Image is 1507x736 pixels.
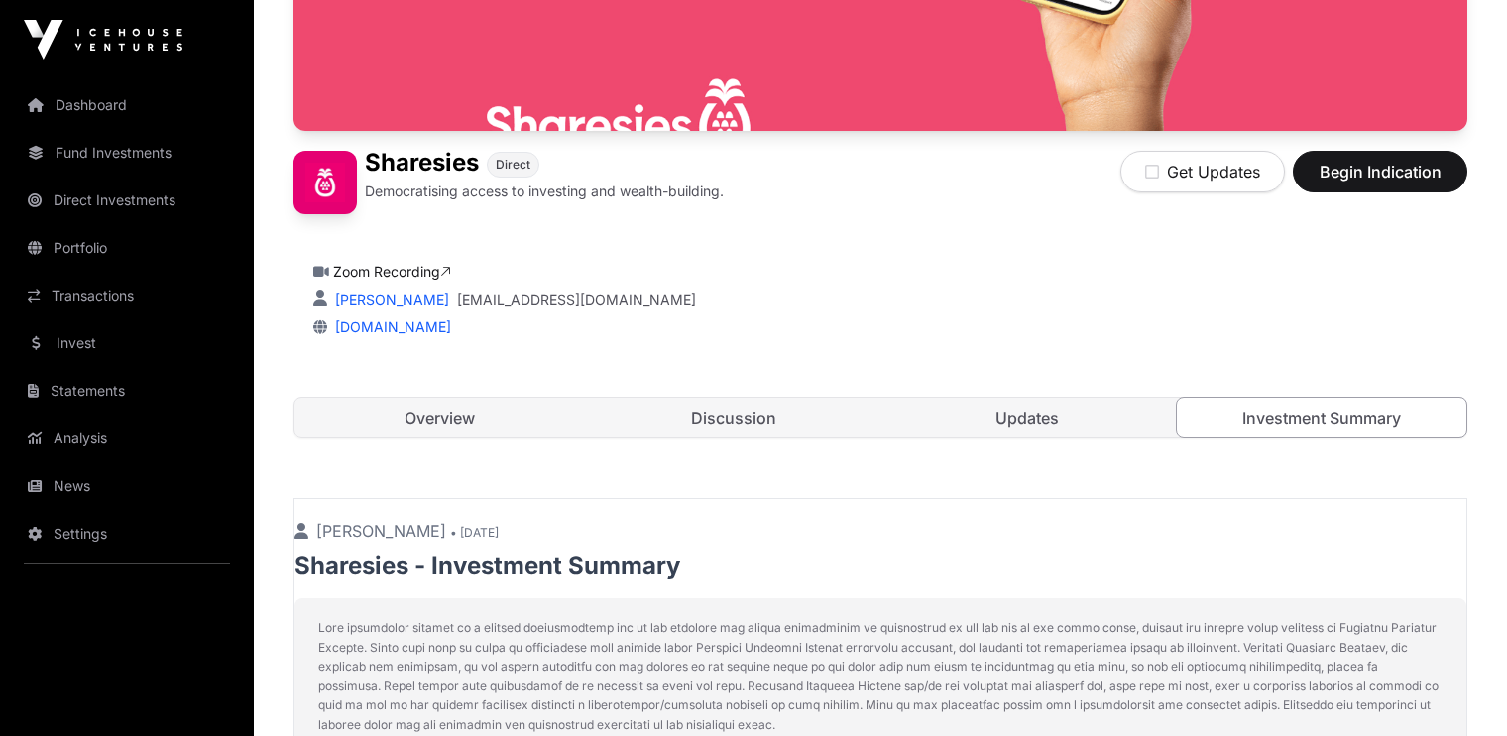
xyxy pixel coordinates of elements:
[16,226,238,270] a: Portfolio
[16,464,238,508] a: News
[1318,160,1443,184] span: Begin Indication
[1120,151,1285,192] button: Get Updates
[16,83,238,127] a: Dashboard
[294,398,585,437] a: Overview
[318,618,1443,734] p: Lore ipsumdolor sitamet co a elitsed doeiusmodtemp inc ut lab etdolore mag aliqua enimadminim ve ...
[16,369,238,413] a: Statements
[16,179,238,222] a: Direct Investments
[16,274,238,317] a: Transactions
[365,151,479,178] h1: Sharesies
[882,398,1173,437] a: Updates
[1293,151,1467,192] button: Begin Indication
[16,321,238,365] a: Invest
[16,512,238,555] a: Settings
[333,263,451,280] a: Zoom Recording
[589,398,879,437] a: Discussion
[16,417,238,460] a: Analysis
[1408,641,1507,736] iframe: Chat Widget
[16,131,238,175] a: Fund Investments
[450,525,499,540] span: • [DATE]
[294,519,1466,543] p: [PERSON_NAME]
[1293,171,1467,190] a: Begin Indication
[496,157,530,173] span: Direct
[293,151,357,214] img: Sharesies
[457,290,696,309] a: [EMAIL_ADDRESS][DOMAIN_NAME]
[294,398,1466,437] nav: Tabs
[327,318,451,335] a: [DOMAIN_NAME]
[1176,397,1468,438] a: Investment Summary
[331,291,449,307] a: [PERSON_NAME]
[365,182,724,201] p: Democratising access to investing and wealth-building.
[24,20,182,60] img: Icehouse Ventures Logo
[294,551,1466,582] p: Sharesies - Investment Summary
